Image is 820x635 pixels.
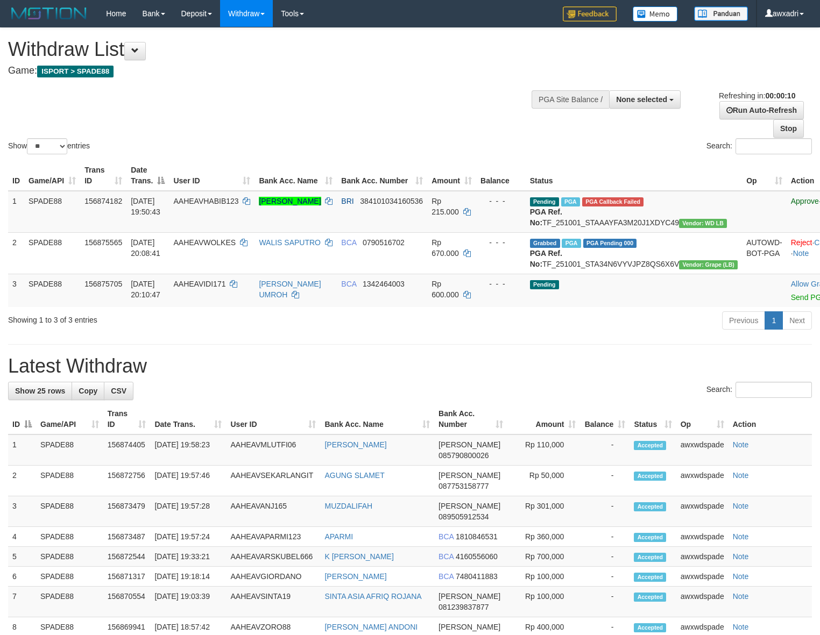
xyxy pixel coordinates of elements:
span: BCA [341,238,356,247]
img: MOTION_logo.png [8,5,90,22]
a: Approve [791,197,819,205]
span: [PERSON_NAME] [439,592,500,601]
a: Note [733,572,749,581]
span: Marked by awxwdspade [561,197,580,206]
span: Accepted [634,533,666,542]
td: SPADE88 [36,567,103,587]
span: BRI [341,197,354,205]
th: Bank Acc. Number: activate to sort column ascending [337,160,427,191]
span: [DATE] 19:50:43 [131,197,160,216]
td: - [580,434,630,466]
td: awxwdspade [676,567,729,587]
a: SINTA ASIA AFRIQ ROJANA [324,592,421,601]
span: [PERSON_NAME] [439,502,500,510]
a: MUZDALIFAH [324,502,372,510]
span: [PERSON_NAME] [439,440,500,449]
td: - [580,466,630,496]
label: Search: [706,138,812,154]
span: Show 25 rows [15,387,65,395]
td: TF_251001_STA34N6VYVJPZ8QS6X6V [526,232,742,274]
th: Date Trans.: activate to sort column ascending [150,404,226,434]
span: Copy 085790800026 to clipboard [439,451,489,460]
span: Copy 384101034160536 to clipboard [360,197,423,205]
span: Copy [79,387,97,395]
a: Run Auto-Refresh [719,101,804,119]
th: Bank Acc. Name: activate to sort column ascending [320,404,434,434]
span: Refreshing in: [719,91,795,100]
td: SPADE88 [36,587,103,617]
span: AAHEAVHABIB123 [173,197,238,205]
td: - [580,587,630,617]
a: WALIS SAPUTRO [259,238,321,247]
div: - - - [480,237,521,248]
td: [DATE] 19:33:21 [150,547,226,567]
td: SPADE88 [36,466,103,496]
td: [DATE] 19:57:46 [150,466,226,496]
label: Search: [706,382,812,398]
td: SPADE88 [36,547,103,567]
a: Reject [791,238,812,247]
span: Vendor URL: https://dashboard.q2checkout.com/secure [679,260,738,269]
span: Accepted [634,623,666,632]
th: User ID: activate to sort column ascending [226,404,320,434]
span: Marked by awxwdspade [562,239,581,248]
td: 4 [8,527,36,547]
td: SPADE88 [36,496,103,527]
span: Copy 089505912534 to clipboard [439,512,489,521]
h1: Withdraw List [8,39,536,60]
span: Copy 087753158777 to clipboard [439,482,489,490]
th: Status: activate to sort column ascending [630,404,676,434]
a: [PERSON_NAME] [324,572,386,581]
td: 2 [8,232,24,274]
td: - [580,567,630,587]
b: PGA Ref. No: [530,249,562,268]
td: 156873479 [103,496,151,527]
span: BCA [439,552,454,561]
td: [DATE] 19:58:23 [150,434,226,466]
td: Rp 360,000 [507,527,580,547]
a: Note [733,623,749,631]
span: Copy 1810846531 to clipboard [456,532,498,541]
select: Showentries [27,138,67,154]
td: [DATE] 19:57:28 [150,496,226,527]
td: awxwdspade [676,466,729,496]
span: [DATE] 20:10:47 [131,280,160,299]
a: Note [793,249,809,258]
th: Status [526,160,742,191]
td: AAHEAVSINTA19 [226,587,320,617]
td: - [580,527,630,547]
span: ISPORT > SPADE88 [37,66,114,77]
a: Next [782,311,812,330]
th: ID [8,160,24,191]
td: awxwdspade [676,496,729,527]
td: SPADE88 [24,191,80,233]
span: AAHEAVWOLKES [173,238,236,247]
b: PGA Ref. No: [530,208,562,227]
span: Accepted [634,593,666,602]
td: Rp 110,000 [507,434,580,466]
img: panduan.png [694,6,748,21]
span: 156875705 [84,280,122,288]
td: Rp 100,000 [507,567,580,587]
span: Rp 600.000 [432,280,459,299]
th: Date Trans.: activate to sort column descending [126,160,169,191]
span: Copy 4160556060 to clipboard [456,552,498,561]
span: PGA Pending [583,239,637,248]
td: AAHEAVANJ165 [226,496,320,527]
td: 6 [8,567,36,587]
td: 5 [8,547,36,567]
span: Accepted [634,472,666,481]
td: TF_251001_STAAAYFA3M20J1XDYC49 [526,191,742,233]
td: 156870554 [103,587,151,617]
span: AAHEAVIDI171 [173,280,225,288]
span: CSV [111,387,126,395]
a: [PERSON_NAME] UMROH [259,280,321,299]
td: AAHEAVAPARMI123 [226,527,320,547]
span: Accepted [634,441,666,450]
strong: 00:00:10 [765,91,795,100]
img: Feedback.jpg [563,6,617,22]
span: BCA [439,572,454,581]
a: Note [733,532,749,541]
td: [DATE] 19:18:14 [150,567,226,587]
span: [DATE] 20:08:41 [131,238,160,258]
